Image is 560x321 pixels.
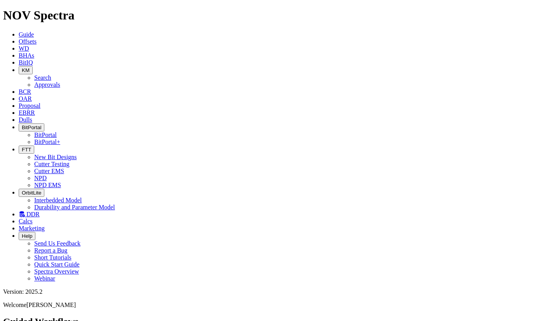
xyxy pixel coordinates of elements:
a: NPD EMS [34,182,61,188]
a: BitPortal+ [34,139,60,145]
a: Cutter EMS [34,168,64,174]
a: Send Us Feedback [34,240,80,247]
a: NPD [34,175,47,181]
div: Version: 2025.2 [3,288,557,295]
a: Durability and Parameter Model [34,204,115,210]
span: OrbitLite [22,190,41,196]
button: KM [19,66,33,74]
span: [PERSON_NAME] [26,302,76,308]
a: Dulls [19,116,32,123]
button: FTT [19,146,34,154]
a: BCR [19,88,31,95]
a: Report a Bug [34,247,67,254]
a: BHAs [19,52,34,59]
button: Help [19,232,35,240]
a: Spectra Overview [34,268,79,275]
a: Cutter Testing [34,161,70,167]
a: Proposal [19,102,40,109]
a: Marketing [19,225,45,232]
a: Calcs [19,218,33,225]
a: Offsets [19,38,37,45]
a: New Bit Designs [34,154,77,160]
a: OAR [19,95,32,102]
button: BitPortal [19,123,44,132]
a: BitIQ [19,59,33,66]
a: Guide [19,31,34,38]
a: DDR [19,211,40,218]
span: DDR [26,211,40,218]
a: Short Tutorials [34,254,72,261]
span: FTT [22,147,31,153]
a: Webinar [34,275,55,282]
a: Approvals [34,81,60,88]
a: EBRR [19,109,35,116]
h1: NOV Spectra [3,8,557,23]
a: WD [19,45,29,52]
a: BitPortal [34,132,57,138]
span: KM [22,67,30,73]
a: Search [34,74,51,81]
p: Welcome [3,302,557,309]
span: Help [22,233,32,239]
a: Interbedded Model [34,197,82,203]
a: Quick Start Guide [34,261,79,268]
span: BitPortal [22,125,41,130]
button: OrbitLite [19,189,44,197]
